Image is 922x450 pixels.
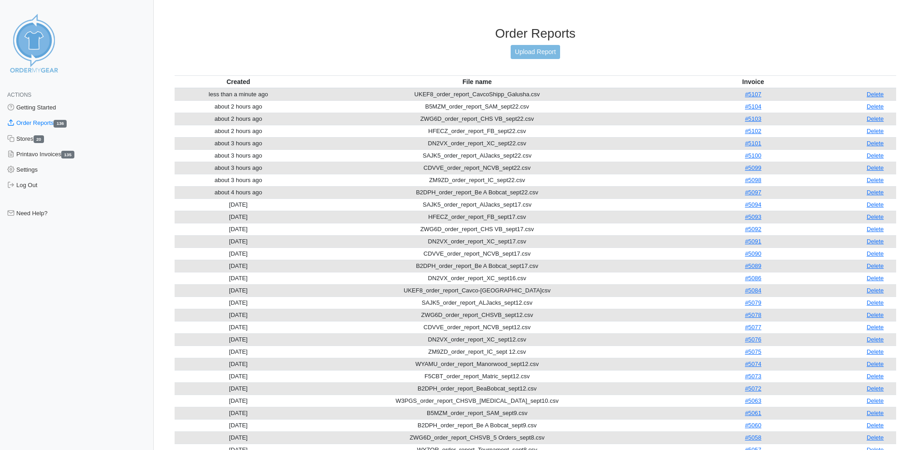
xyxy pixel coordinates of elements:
[302,198,652,211] td: SAJK5_order_report_AlJacks_sept17.csv
[175,137,302,149] td: about 3 hours ago
[175,382,302,395] td: [DATE]
[302,174,652,186] td: ZM9ZD_order_report_IC_sept22.csv
[302,88,652,101] td: UKEF8_order_report_CavcoShipp_Galusha.csv
[745,312,761,318] a: #5078
[175,431,302,444] td: [DATE]
[175,26,896,41] h3: Order Reports
[302,346,652,358] td: ZM9ZD_order_report_IC_sept 12.csv
[867,201,884,208] a: Delete
[175,284,302,297] td: [DATE]
[175,272,302,284] td: [DATE]
[302,125,652,137] td: HFECZ_order_report_FB_sept22.csv
[175,370,302,382] td: [DATE]
[175,75,302,88] th: Created
[867,262,884,269] a: Delete
[302,321,652,333] td: CDVVE_order_report_NCVB_sept12.csv
[175,235,302,247] td: [DATE]
[302,333,652,346] td: DN2VX_order_report_XC_sept12.csv
[867,275,884,282] a: Delete
[867,434,884,441] a: Delete
[867,410,884,416] a: Delete
[175,260,302,272] td: [DATE]
[302,284,652,297] td: UKEF8_order_report_Cavco-[GEOGRAPHIC_DATA]csv
[302,113,652,125] td: ZWG6D_order_report_CHS VB_sept22.csv
[745,434,761,441] a: #5058
[745,213,761,220] a: #5093
[302,186,652,198] td: B2DPH_order_report_Be A Bobcat_sept22.csv
[867,103,884,110] a: Delete
[175,125,302,137] td: about 2 hours ago
[302,235,652,247] td: DN2VX_order_report_XC_sept17.csv
[745,250,761,257] a: #5090
[175,113,302,125] td: about 2 hours ago
[302,260,652,272] td: B2DPH_order_report_Be A Bobcat_sept17.csv
[175,174,302,186] td: about 3 hours ago
[175,88,302,101] td: less than a minute ago
[745,164,761,171] a: #5099
[867,299,884,306] a: Delete
[867,250,884,257] a: Delete
[175,407,302,419] td: [DATE]
[867,91,884,98] a: Delete
[745,103,761,110] a: #5104
[745,299,761,306] a: #5079
[745,115,761,122] a: #5103
[302,358,652,370] td: WYAMU_order_report_Manorwood_sept12.csv
[175,149,302,162] td: about 3 hours ago
[175,247,302,260] td: [DATE]
[302,419,652,431] td: B2DPH_order_report_Be A Bobcat_sept9.csv
[302,211,652,223] td: HFECZ_order_report_FB_sept17.csv
[745,287,761,294] a: #5084
[175,395,302,407] td: [DATE]
[302,370,652,382] td: F5CBT_order_report_Matric_sept12.csv
[745,336,761,343] a: #5076
[302,162,652,174] td: CDVVE_order_report_NCVB_sept22.csv
[302,431,652,444] td: ZWG6D_order_report_CHSVB_5 Orders_sept8.csv
[175,223,302,235] td: [DATE]
[175,333,302,346] td: [DATE]
[867,226,884,232] a: Delete
[867,115,884,122] a: Delete
[745,397,761,404] a: #5063
[745,226,761,232] a: #5092
[867,336,884,343] a: Delete
[175,198,302,211] td: [DATE]
[745,275,761,282] a: #5086
[7,92,31,98] span: Actions
[175,346,302,358] td: [DATE]
[867,397,884,404] a: Delete
[867,213,884,220] a: Delete
[175,186,302,198] td: about 4 hours ago
[745,324,761,331] a: #5077
[34,135,44,143] span: 20
[867,373,884,380] a: Delete
[745,361,761,367] a: #5074
[511,45,560,59] a: Upload Report
[745,91,761,98] a: #5107
[175,358,302,370] td: [DATE]
[745,262,761,269] a: #5089
[302,137,652,149] td: DN2VX_order_report_XC_sept22.csv
[175,309,302,321] td: [DATE]
[745,177,761,183] a: #5098
[867,324,884,331] a: Delete
[175,211,302,223] td: [DATE]
[302,272,652,284] td: DN2VX_order_report_XC_sept16.csv
[54,120,67,128] span: 136
[302,100,652,113] td: B5MZM_order_report_SAM_sept22.csv
[745,238,761,245] a: #5091
[867,348,884,355] a: Delete
[745,422,761,429] a: #5060
[867,140,884,147] a: Delete
[867,361,884,367] a: Delete
[745,201,761,208] a: #5094
[867,238,884,245] a: Delete
[867,128,884,134] a: Delete
[302,309,652,321] td: ZWG6D_order_report_CHSVB_sept12.csv
[175,162,302,174] td: about 3 hours ago
[302,407,652,419] td: B5MZM_order_report_SAM_sept9.csv
[867,422,884,429] a: Delete
[175,100,302,113] td: about 2 hours ago
[745,348,761,355] a: #5075
[745,140,761,147] a: #5101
